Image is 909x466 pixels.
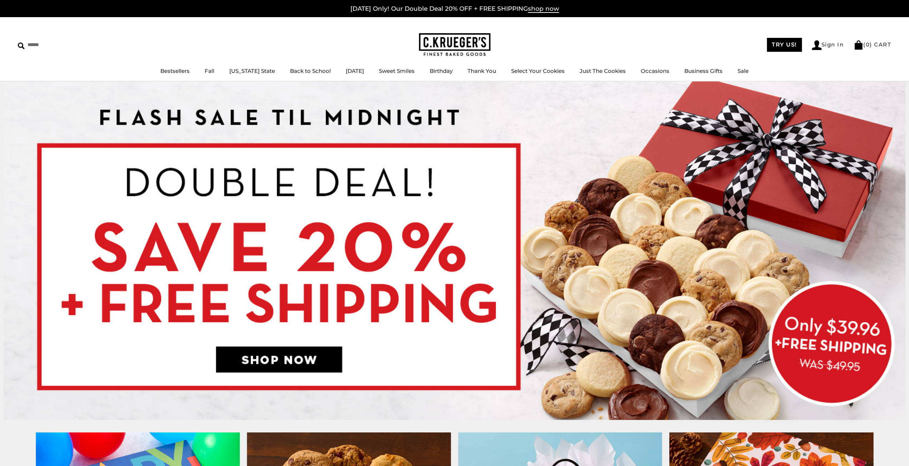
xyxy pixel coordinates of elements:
[350,5,559,13] a: [DATE] Only! Our Double Deal 20% OFF + FREE SHIPPINGshop now
[346,67,364,74] a: [DATE]
[767,38,802,52] a: TRY US!
[419,33,490,56] img: C.KRUEGER'S
[854,41,891,48] a: (0) CART
[290,67,331,74] a: Back to School
[854,40,863,50] img: Bag
[511,67,565,74] a: Select Your Cookies
[580,67,626,74] a: Just The Cookies
[379,67,415,74] a: Sweet Smiles
[160,67,190,74] a: Bestsellers
[866,41,870,48] span: 0
[812,40,821,50] img: Account
[430,67,453,74] a: Birthday
[468,67,496,74] a: Thank You
[18,42,25,49] img: Search
[4,81,905,420] img: C.Krueger's Special Offer
[229,67,275,74] a: [US_STATE] State
[205,67,214,74] a: Fall
[812,40,844,50] a: Sign In
[18,39,103,50] input: Search
[641,67,669,74] a: Occasions
[738,67,749,74] a: Sale
[528,5,559,13] span: shop now
[684,67,723,74] a: Business Gifts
